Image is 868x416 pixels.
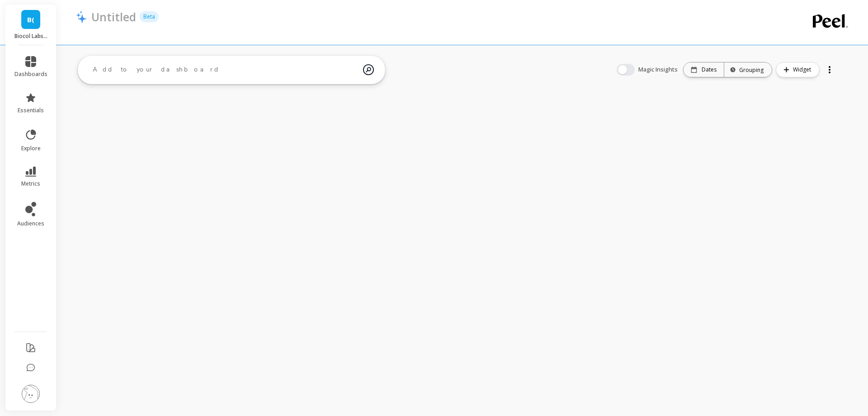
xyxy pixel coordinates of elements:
span: metrics [21,180,40,187]
span: explore [21,145,41,152]
img: profile picture [22,385,40,403]
p: Dates [702,66,717,73]
span: Widget [793,65,814,74]
span: essentials [18,107,44,114]
p: Beta [140,11,159,22]
img: header icon [76,10,87,23]
button: Widget [776,62,820,77]
span: Magic Insights [638,65,679,74]
div: Grouping [732,66,764,74]
p: Untitled [91,9,136,24]
p: Biocol Labs (US) [14,33,47,40]
span: B( [27,14,34,25]
img: magic search icon [363,57,374,82]
span: audiences [17,220,44,227]
span: dashboards [14,71,47,78]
